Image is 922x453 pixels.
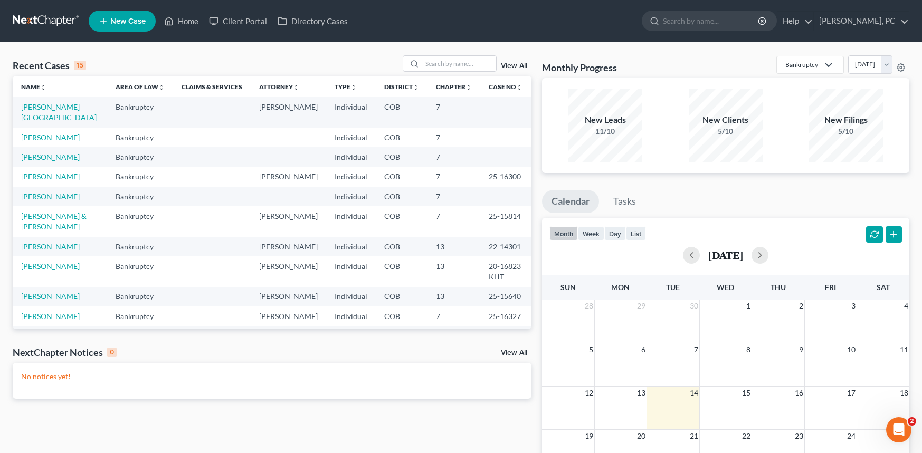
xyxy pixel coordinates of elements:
span: 23 [794,430,804,442]
a: [PERSON_NAME], PC [814,12,909,31]
td: Bankruptcy [107,206,173,236]
span: 11 [899,343,909,356]
td: COB [376,147,427,167]
td: Individual [326,97,376,127]
h3: Monthly Progress [542,61,617,74]
td: [PERSON_NAME] [251,237,326,256]
span: 17 [846,387,857,399]
td: 7 [427,306,480,326]
button: week [578,226,604,240]
i: unfold_more [516,84,522,91]
a: Districtunfold_more [384,83,419,91]
span: 15 [741,387,752,399]
i: unfold_more [465,84,472,91]
td: [PERSON_NAME] [251,287,326,306]
span: 1 [745,300,752,312]
td: 20-16823 KHT [480,256,531,286]
td: Bankruptcy [107,97,173,127]
div: Bankruptcy [785,60,818,69]
a: Calendar [542,190,599,213]
td: [PERSON_NAME] [251,306,326,326]
a: [PERSON_NAME] [21,292,80,301]
span: Mon [611,283,630,292]
span: 12 [584,387,594,399]
button: day [604,226,626,240]
a: [PERSON_NAME][GEOGRAPHIC_DATA] [21,102,97,122]
td: 7 [427,167,480,187]
td: COB [376,97,427,127]
td: COB [376,287,427,306]
a: [PERSON_NAME] [21,312,80,321]
td: Bankruptcy [107,128,173,147]
div: New Leads [568,114,642,126]
span: Tue [666,283,680,292]
td: [PERSON_NAME] [251,97,326,127]
div: 5/10 [689,126,763,137]
h2: [DATE] [708,249,743,261]
a: Directory Cases [272,12,353,31]
a: Typeunfold_more [335,83,357,91]
td: [PERSON_NAME] [251,206,326,236]
td: Individual [326,206,376,236]
td: 7 [427,326,480,346]
td: Bankruptcy [107,167,173,187]
span: 28 [584,300,594,312]
span: 29 [636,300,647,312]
td: COB [376,167,427,187]
td: COB [376,256,427,286]
td: COB [376,306,427,326]
td: 13 [427,256,480,286]
a: [PERSON_NAME] [21,152,80,161]
span: Sat [877,283,890,292]
a: Client Portal [204,12,272,31]
td: Individual [326,326,376,346]
th: Claims & Services [173,76,251,97]
a: View All [501,62,527,70]
span: 5 [588,343,594,356]
a: [PERSON_NAME] [21,242,80,251]
td: Bankruptcy [107,256,173,286]
td: 25-16300 [480,167,531,187]
span: 3 [850,300,857,312]
td: COB [376,237,427,256]
a: [PERSON_NAME] [21,133,80,142]
td: 25-15640 [480,287,531,306]
input: Search by name... [663,11,759,31]
i: unfold_more [40,84,46,91]
td: Individual [326,187,376,206]
i: unfold_more [350,84,357,91]
td: 7 [427,187,480,206]
span: 9 [798,343,804,356]
span: 2 [908,417,916,426]
a: [PERSON_NAME] [21,192,80,201]
td: COB [376,206,427,236]
div: Recent Cases [13,59,86,72]
td: 7 [427,147,480,167]
span: 22 [741,430,752,442]
span: 14 [689,387,699,399]
td: Bankruptcy [107,326,173,346]
a: View All [501,349,527,356]
a: [PERSON_NAME] [21,262,80,271]
p: No notices yet! [21,371,523,382]
span: 4 [903,300,909,312]
td: Individual [326,256,376,286]
div: NextChapter Notices [13,346,117,359]
td: Bankruptcy [107,147,173,167]
span: 8 [745,343,752,356]
td: Individual [326,147,376,167]
td: Individual [326,167,376,187]
td: COB [376,187,427,206]
i: unfold_more [293,84,299,91]
a: Area of Lawunfold_more [116,83,165,91]
td: 13 [427,237,480,256]
td: Bankruptcy [107,287,173,306]
td: [PERSON_NAME] [251,167,326,187]
a: Tasks [604,190,645,213]
span: Wed [717,283,734,292]
td: 22-14301 [480,237,531,256]
span: Sun [560,283,576,292]
i: unfold_more [413,84,419,91]
div: 5/10 [809,126,883,137]
td: Bankruptcy [107,187,173,206]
